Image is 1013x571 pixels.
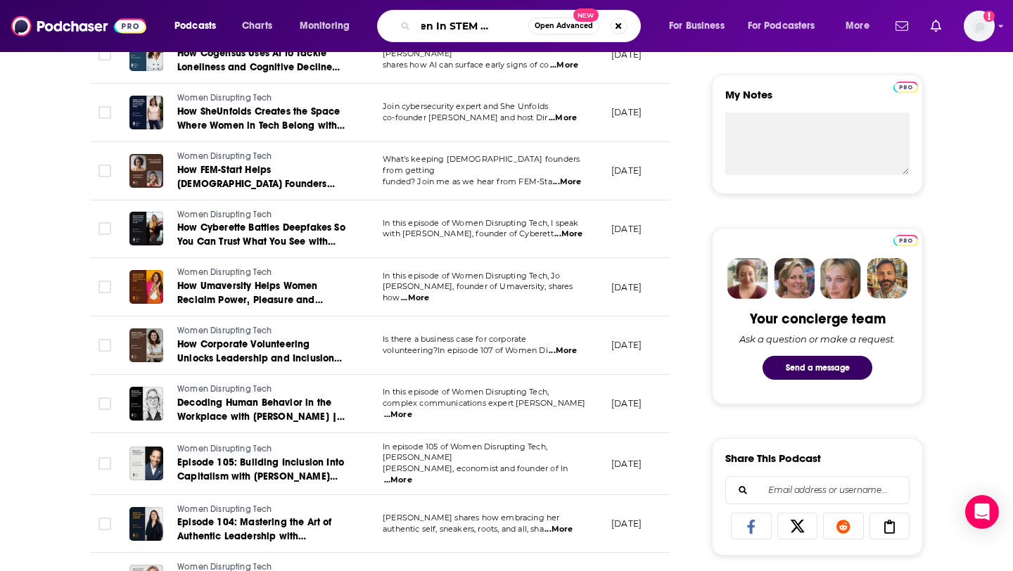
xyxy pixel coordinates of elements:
[177,222,345,262] span: How Cyberette Battles Deepfakes So You Can Trust What You See with [PERSON_NAME] | Episode 109
[177,326,272,335] span: Women Disrupting Tech
[177,443,346,456] a: Women Disrupting Tech
[177,384,272,394] span: Women Disrupting Tech
[383,281,573,302] span: [PERSON_NAME], founder of Umaversity, shares how
[177,93,272,103] span: Women Disrupting Tech
[98,339,111,352] span: Toggle select row
[869,513,910,539] a: Copy Link
[98,281,111,293] span: Toggle select row
[177,150,346,163] a: Women Disrupting Tech
[383,218,578,228] span: In this episode of Women Disrupting Tech, I speak
[177,163,346,191] a: How FEM-Start Helps [DEMOGRAPHIC_DATA] Founders Get Funded | Episode 110
[890,14,914,38] a: Show notifications dropdown
[836,15,887,37] button: open menu
[725,451,821,465] h3: Share This Podcast
[416,15,528,37] input: Search podcasts, credits, & more...
[528,18,599,34] button: Open AdvancedNew
[846,16,869,36] span: More
[383,463,568,473] span: [PERSON_NAME], economist and founder of In
[177,515,346,544] a: Episode 104: Mastering the Art of Authentic Leadership with [PERSON_NAME]
[383,60,549,70] span: shares how AI can surface early signs of co
[242,16,272,36] span: Charts
[777,513,818,539] a: Share on X/Twitter
[867,258,907,299] img: Jon Profile
[893,79,918,93] a: Pro website
[774,258,815,299] img: Barbara Profile
[233,15,281,37] a: Charts
[611,397,642,409] p: [DATE]
[177,221,346,249] a: How Cyberette Battles Deepfakes So You Can Trust What You See with [PERSON_NAME] | Episode 109
[383,345,548,355] span: volunteering?In episode 107 of Women Di
[290,15,368,37] button: open menu
[611,49,642,60] p: [DATE]
[383,513,560,522] span: [PERSON_NAME] shares how embracing her
[383,113,547,122] span: co-founder [PERSON_NAME] and host Dir
[725,88,910,113] label: My Notes
[983,11,995,22] svg: Add a profile image
[669,16,725,36] span: For Business
[611,458,642,470] p: [DATE]
[177,46,346,75] a: How Cogensus Uses AI to Tackle Loneliness and Cognitive Decline with [PERSON_NAME] | Episode 112
[177,92,346,105] a: Women Disrupting Tech
[98,106,111,119] span: Toggle select row
[763,356,872,380] button: Send a message
[177,503,346,516] a: Women Disrupting Tech
[550,60,578,71] span: ...More
[893,235,918,246] img: Podchaser Pro
[177,516,332,556] span: Episode 104: Mastering the Art of Authentic Leadership with [PERSON_NAME]
[820,258,861,299] img: Jules Profile
[98,165,111,177] span: Toggle select row
[964,11,995,41] span: Logged in as elliesachs09
[177,397,345,437] span: Decoding Human Behavior in the Workplace with [PERSON_NAME] | Episode 106
[893,233,918,246] a: Pro website
[177,444,272,454] span: Women Disrupting Tech
[383,177,552,186] span: funded? Join me as we hear from FEM-Sta
[177,325,346,338] a: Women Disrupting Tech
[177,164,335,204] span: How FEM-Start Helps [DEMOGRAPHIC_DATA] Founders Get Funded | Episode 110
[383,271,561,281] span: In this episode of Women Disrupting Tech, Jo
[11,13,146,39] img: Podchaser - Follow, Share and Rate Podcasts
[177,210,272,219] span: Women Disrupting Tech
[383,398,585,408] span: complex communications expert [PERSON_NAME]
[535,23,593,30] span: Open Advanced
[174,16,216,36] span: Podcasts
[553,177,581,188] span: ...More
[611,106,642,118] p: [DATE]
[177,151,272,161] span: Women Disrupting Tech
[383,442,547,463] span: In episode 105 of Women Disrupting Tech, [PERSON_NAME]
[964,11,995,41] img: User Profile
[177,209,346,222] a: Women Disrupting Tech
[737,477,898,503] input: Email address or username...
[383,334,527,344] span: Is there a business case for corporate
[893,82,918,93] img: Podchaser Pro
[725,476,910,504] div: Search followers
[739,333,896,345] div: Ask a question or make a request.
[165,15,234,37] button: open menu
[611,281,642,293] p: [DATE]
[177,279,346,307] a: How Umaversity Helps Women Reclaim Power, Pleasure and Health with [PERSON_NAME] [PERSON_NAME] | ...
[98,48,111,60] span: Toggle select row
[731,513,772,539] a: Share on Facebook
[573,8,599,22] span: New
[727,258,768,299] img: Sydney Profile
[965,495,999,529] div: Open Intercom Messenger
[177,456,344,496] span: Episode 105: Building Inclusion Into Capitalism with [PERSON_NAME] [PERSON_NAME]
[384,409,412,421] span: ...More
[98,397,111,410] span: Toggle select row
[659,15,742,37] button: open menu
[964,11,995,41] button: Show profile menu
[177,383,346,396] a: Women Disrupting Tech
[549,113,577,124] span: ...More
[383,524,544,534] span: authentic self, sneakers, roots, and all, sha
[401,293,429,304] span: ...More
[544,524,573,535] span: ...More
[177,280,323,334] span: How Umaversity Helps Women Reclaim Power, Pleasure and Health with [PERSON_NAME] [PERSON_NAME] | ...
[383,387,549,397] span: In this episode of Women Disrupting Tech,
[177,47,342,87] span: How Cogensus Uses AI to Tackle Loneliness and Cognitive Decline with [PERSON_NAME] | Episode 112
[177,267,346,279] a: Women Disrupting Tech
[611,518,642,530] p: [DATE]
[300,16,350,36] span: Monitoring
[748,16,815,36] span: For Podcasters
[554,229,582,240] span: ...More
[549,345,577,357] span: ...More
